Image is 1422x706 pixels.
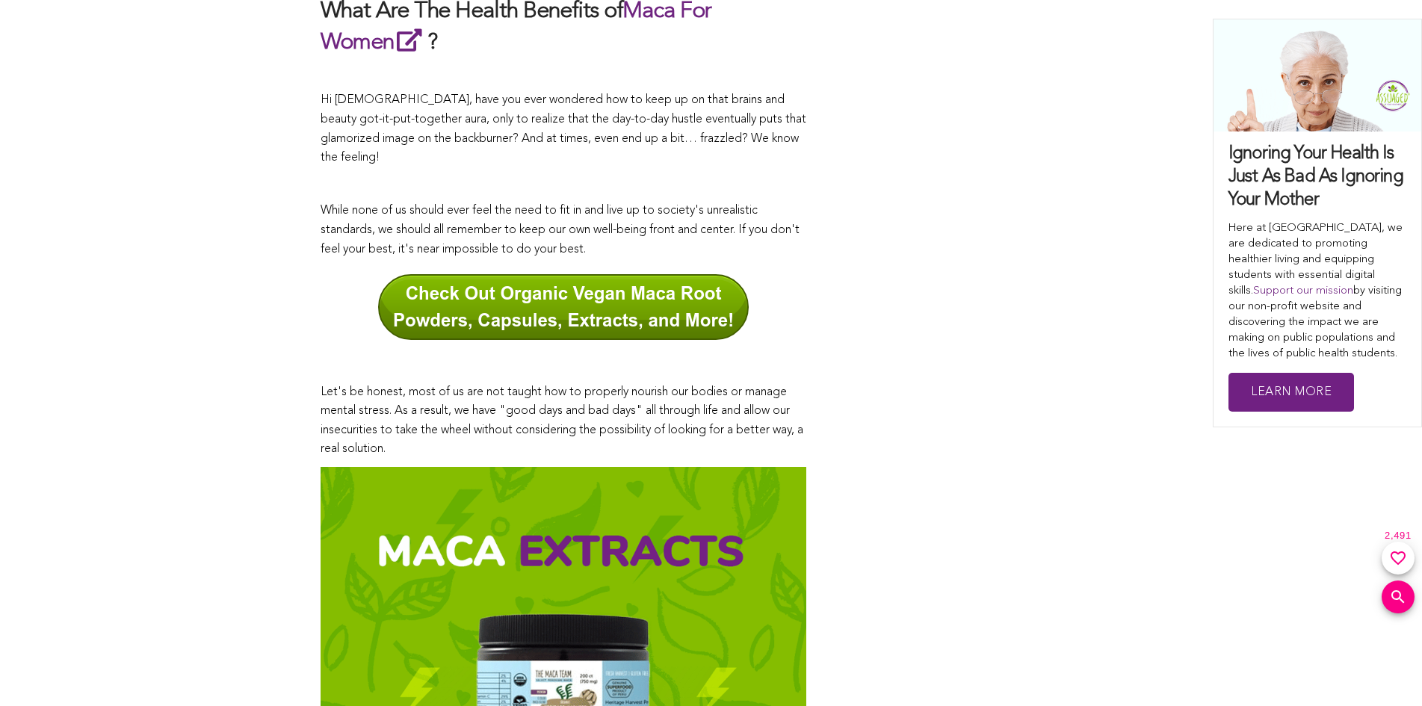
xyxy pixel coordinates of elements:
img: Check Out Organic Vegan Maca Root Powders, Capsules, Extracts, and More! [378,274,749,340]
a: Learn More [1228,373,1354,412]
span: Hi [DEMOGRAPHIC_DATA], have you ever wondered how to keep up on that brains and beauty got-it-put... [321,94,806,164]
span: Let's be honest, most of us are not taught how to properly nourish our bodies or manage mental st... [321,386,803,456]
span: While none of us should ever feel the need to fit in and live up to society's unrealistic standar... [321,205,800,255]
iframe: Chat Widget [1347,634,1422,706]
